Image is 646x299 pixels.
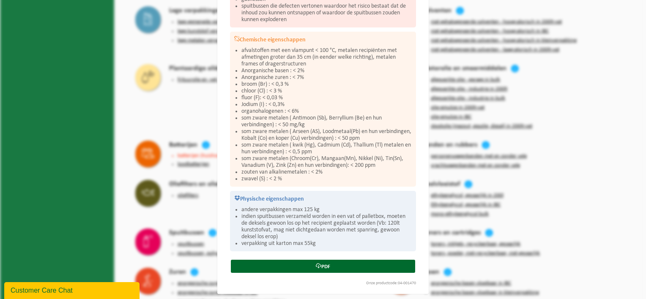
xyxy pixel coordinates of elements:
[234,36,412,43] h3: Chemische eigenschappen
[241,155,412,169] li: som zware metalen (Chroom(Cr), Mangaan(Mn), Nikkel (Ni), Tin(Sn), Vanadium (V), Zink (Zn) en hun ...
[241,88,412,95] li: chloor (Cl) : < 3 %
[241,240,412,247] li: verpakking uit karton max 55kg
[241,68,412,74] li: Anorganische basen : < 2%
[226,281,420,285] div: Onze productcode:04-001470
[241,169,412,176] li: zouten van alkalinemetalen : < 2%
[231,260,415,273] a: PDF
[241,95,412,101] li: fluor (F): < 0,03 %
[241,128,412,142] li: som zware metalen ( Arseen (AS), Loodmetaal(Pb) en hun verbindingen, Kobalt (Co) en koper (Cu) ve...
[241,108,412,115] li: organohalogenen : < 6%
[241,207,412,213] li: andere verpakkingen max 125 kg
[241,74,412,81] li: Anorganische zuren : < 7%
[241,176,412,182] li: zwavel (S) : < 2 %
[241,3,412,23] li: spuitbussen die defecten vertonen waardoor het risico bestaat dat de inhoud zou kunnen ontsnappen...
[234,195,412,202] h3: Physische eigenschappen
[241,101,412,108] li: Jodium (I) : < 0,3%
[241,81,412,88] li: broom (Br) : < 0,3 %
[241,142,412,155] li: som zware metalen ( kwik (Hg), Cadmium (Cd), Thallium (Tl) metalen en hun verbindingen) : < 0,5 ppm
[241,213,412,240] li: indien spuitbussen verzameld worden in een vat of palletbox, moeten de deksels gewoon los op het ...
[241,115,412,128] li: som zware metalen ( Antimoon (Sb), Berryllium (Be) en hun verbindingen) : < 50 mg/kg
[4,280,141,299] iframe: chat widget
[241,47,412,68] li: afvalstoffen met een vlampunt < 100 °C, metalen recipiënten met afmetingen groter dan 35 cm (in e...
